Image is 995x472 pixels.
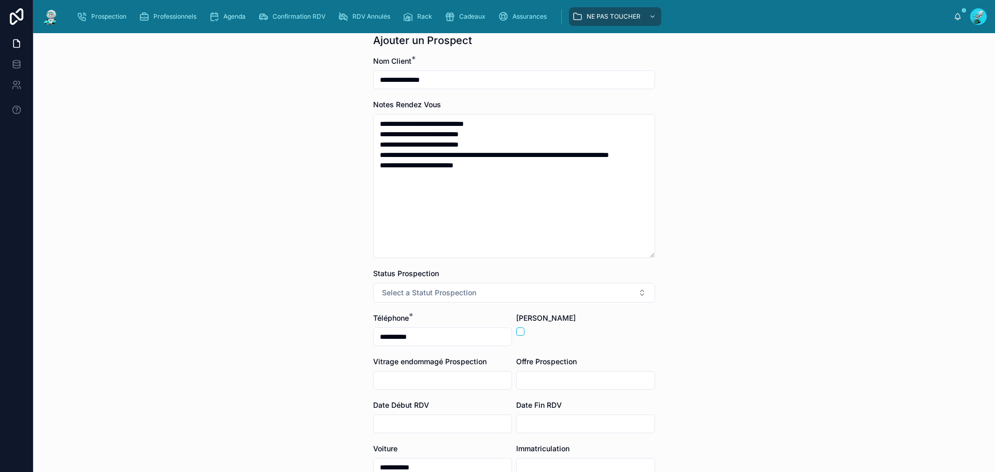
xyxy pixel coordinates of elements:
[373,357,487,366] span: Vitrage endommagé Prospection
[223,12,246,21] span: Agenda
[153,12,196,21] span: Professionnels
[373,100,441,109] span: Notes Rendez Vous
[516,313,576,322] span: [PERSON_NAME]
[417,12,432,21] span: Rack
[136,7,204,26] a: Professionnels
[373,444,397,453] span: Voiture
[373,283,655,303] button: Select Button
[400,7,439,26] a: Rack
[513,12,547,21] span: Assurances
[587,12,641,21] span: NE PAS TOUCHER
[382,288,476,298] span: Select a Statut Prospection
[569,7,661,26] a: NE PAS TOUCHER
[516,444,570,453] span: Immatriculation
[373,33,472,48] h1: Ajouter un Prospect
[373,56,411,65] span: Nom Client
[459,12,486,21] span: Cadeaux
[442,7,493,26] a: Cadeaux
[68,5,954,28] div: scrollable content
[516,401,562,409] span: Date Fin RDV
[495,7,554,26] a: Assurances
[373,269,439,278] span: Status Prospection
[41,8,60,25] img: App logo
[273,12,325,21] span: Confirmation RDV
[206,7,253,26] a: Agenda
[74,7,134,26] a: Prospection
[516,357,577,366] span: Offre Prospection
[373,313,409,322] span: Téléphone
[255,7,333,26] a: Confirmation RDV
[352,12,390,21] span: RDV Annulés
[373,401,429,409] span: Date Début RDV
[91,12,126,21] span: Prospection
[335,7,397,26] a: RDV Annulés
